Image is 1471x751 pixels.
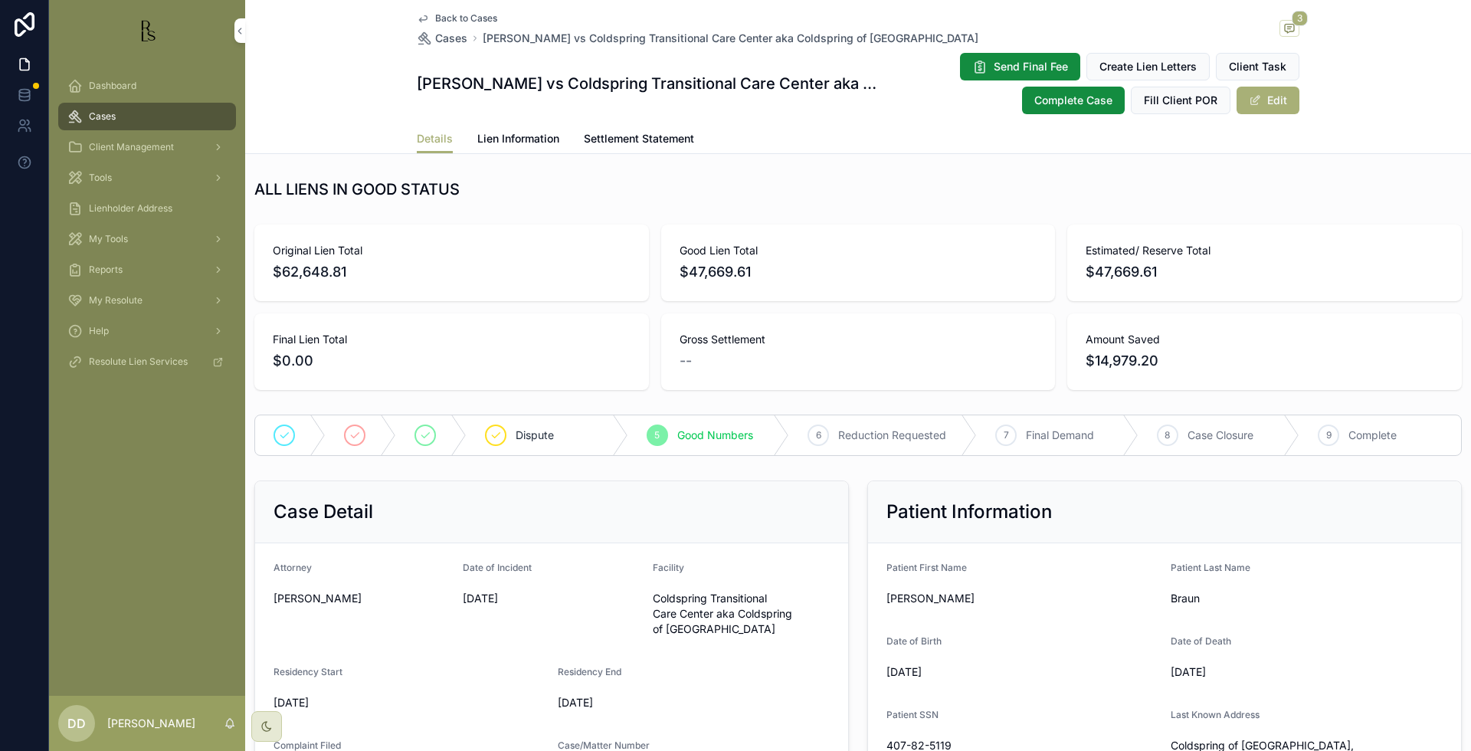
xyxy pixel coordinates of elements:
[274,695,545,710] span: [DATE]
[516,428,554,443] span: Dispute
[417,12,497,25] a: Back to Cases
[477,131,559,146] span: Lien Information
[680,350,692,372] span: --
[1229,59,1286,74] span: Client Task
[417,73,879,94] h1: [PERSON_NAME] vs Coldspring Transitional Care Center aka Coldspring of [GEOGRAPHIC_DATA]
[1326,429,1332,441] span: 9
[1034,93,1112,108] span: Complete Case
[653,591,830,637] span: Coldspring Transitional Care Center aka Coldspring of [GEOGRAPHIC_DATA]
[1099,59,1197,74] span: Create Lien Letters
[273,332,631,347] span: Final Lien Total
[274,666,342,677] span: Residency Start
[1086,243,1443,258] span: Estimated/ Reserve Total
[1026,428,1094,443] span: Final Demand
[886,709,939,720] span: Patient SSN
[1086,53,1210,80] button: Create Lien Letters
[680,243,1037,258] span: Good Lien Total
[1171,591,1443,606] span: Braun
[1086,350,1443,372] span: $14,979.20
[1171,709,1260,720] span: Last Known Address
[677,428,753,443] span: Good Numbers
[1171,664,1443,680] span: [DATE]
[274,562,312,573] span: Attorney
[1086,261,1443,283] span: $47,669.61
[886,664,1158,680] span: [DATE]
[816,429,821,441] span: 6
[58,256,236,284] a: Reports
[654,429,660,441] span: 5
[886,500,1052,524] h2: Patient Information
[435,31,467,46] span: Cases
[1348,428,1397,443] span: Complete
[960,53,1080,80] button: Send Final Fee
[1237,87,1299,114] button: Edit
[1171,562,1250,573] span: Patient Last Name
[89,233,128,245] span: My Tools
[680,261,1037,283] span: $47,669.61
[67,714,86,733] span: DD
[1292,11,1308,26] span: 3
[483,31,978,46] a: [PERSON_NAME] vs Coldspring Transitional Care Center aka Coldspring of [GEOGRAPHIC_DATA]
[58,164,236,192] a: Tools
[886,591,1158,606] span: [PERSON_NAME]
[1131,87,1230,114] button: Fill Client POR
[274,591,450,606] span: [PERSON_NAME]
[254,179,460,200] h1: ALL LIENS IN GOOD STATUS
[680,332,1037,347] span: Gross Settlement
[58,348,236,375] a: Resolute Lien Services
[89,110,116,123] span: Cases
[1171,635,1231,647] span: Date of Death
[58,195,236,222] a: Lienholder Address
[89,294,143,307] span: My Resolute
[1165,429,1170,441] span: 8
[463,591,640,606] span: [DATE]
[89,202,172,215] span: Lienholder Address
[135,18,159,43] img: App logo
[886,562,967,573] span: Patient First Name
[886,635,942,647] span: Date of Birth
[994,59,1068,74] span: Send Final Fee
[584,131,694,146] span: Settlement Statement
[1279,20,1299,39] button: 3
[584,125,694,156] a: Settlement Statement
[58,317,236,345] a: Help
[89,356,188,368] span: Resolute Lien Services
[435,12,497,25] span: Back to Cases
[1022,87,1125,114] button: Complete Case
[58,103,236,130] a: Cases
[273,261,631,283] span: $62,648.81
[558,740,650,751] span: Case/Matter Number
[273,243,631,258] span: Original Lien Total
[477,125,559,156] a: Lien Information
[417,31,467,46] a: Cases
[58,225,236,253] a: My Tools
[58,133,236,161] a: Client Management
[838,428,946,443] span: Reduction Requested
[274,500,373,524] h2: Case Detail
[1144,93,1217,108] span: Fill Client POR
[58,72,236,100] a: Dashboard
[273,350,631,372] span: $0.00
[89,325,109,337] span: Help
[89,172,112,184] span: Tools
[89,141,174,153] span: Client Management
[49,61,245,395] div: scrollable content
[274,740,341,751] span: Complaint Filed
[89,80,136,92] span: Dashboard
[558,695,830,710] span: [DATE]
[417,131,453,146] span: Details
[1004,429,1009,441] span: 7
[463,562,532,573] span: Date of Incident
[558,666,621,677] span: Residency End
[1086,332,1443,347] span: Amount Saved
[1188,428,1253,443] span: Case Closure
[1216,53,1299,80] button: Client Task
[653,562,684,573] span: Facility
[417,125,453,154] a: Details
[107,716,195,731] p: [PERSON_NAME]
[58,287,236,314] a: My Resolute
[89,264,123,276] span: Reports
